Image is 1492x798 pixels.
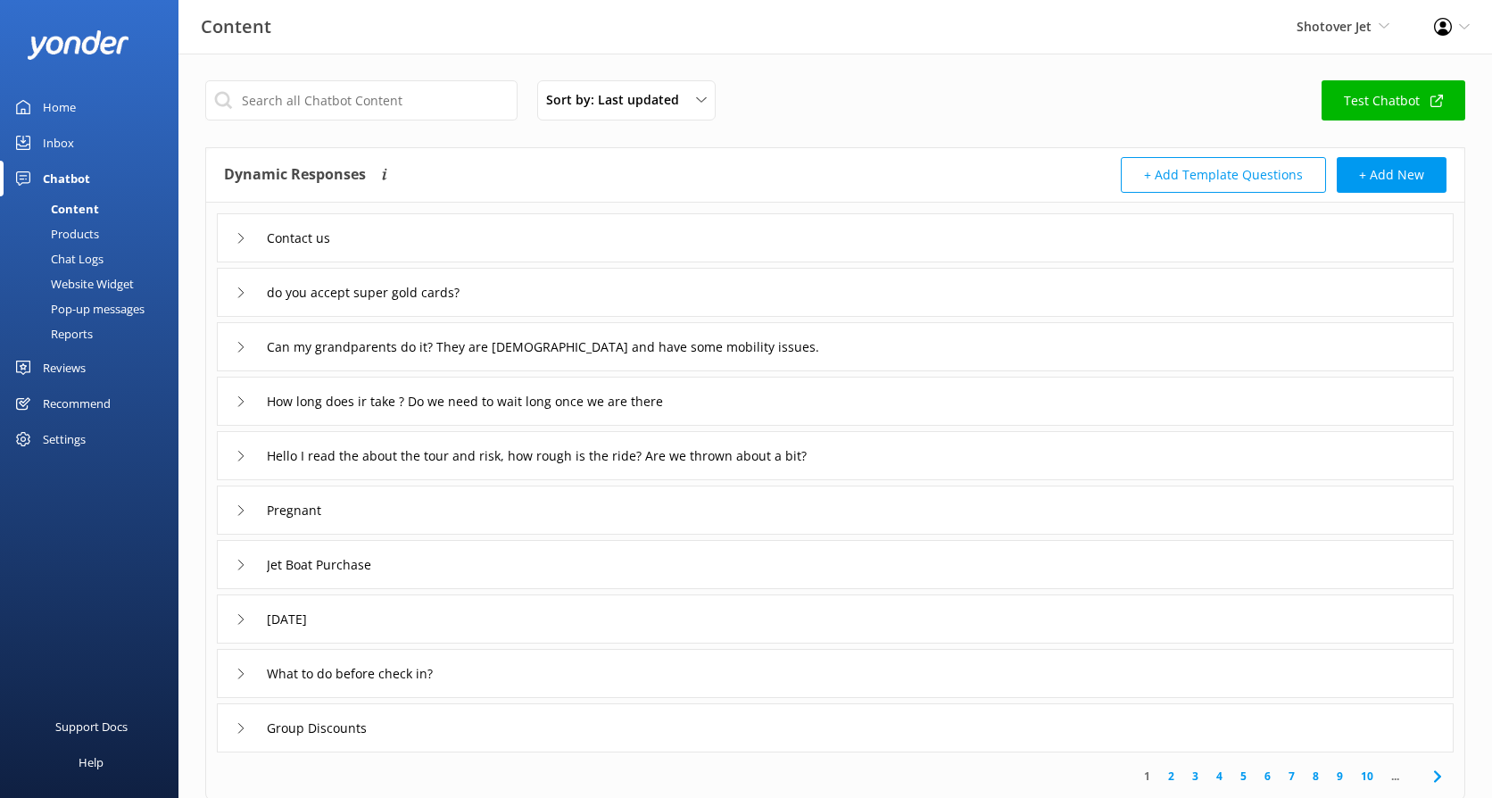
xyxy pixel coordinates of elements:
img: yonder-white-logo.png [27,30,129,60]
a: 2 [1159,768,1183,785]
div: Settings [43,421,86,457]
div: Pop-up messages [11,296,145,321]
span: Sort by: Last updated [546,90,690,110]
div: Support Docs [55,709,128,744]
div: Content [11,196,99,221]
a: Website Widget [11,271,178,296]
a: Pop-up messages [11,296,178,321]
a: 9 [1328,768,1352,785]
a: 1 [1135,768,1159,785]
div: Products [11,221,99,246]
input: Search all Chatbot Content [205,80,518,121]
a: 3 [1183,768,1207,785]
button: + Add Template Questions [1121,157,1326,193]
div: Reports [11,321,93,346]
div: Chatbot [43,161,90,196]
a: 7 [1280,768,1304,785]
h3: Content [201,12,271,41]
div: Help [79,744,104,780]
a: 5 [1231,768,1256,785]
span: ... [1382,768,1408,785]
button: + Add New [1337,157,1446,193]
a: Test Chatbot [1322,80,1465,121]
div: Home [43,89,76,125]
div: Chat Logs [11,246,104,271]
a: Products [11,221,178,246]
a: Reports [11,321,178,346]
span: Shotover Jet [1297,18,1372,35]
a: 10 [1352,768,1382,785]
div: Website Widget [11,271,134,296]
div: Inbox [43,125,74,161]
h4: Dynamic Responses [224,157,366,193]
a: Chat Logs [11,246,178,271]
div: Reviews [43,350,86,386]
div: Recommend [43,386,111,421]
a: 8 [1304,768,1328,785]
a: Content [11,196,178,221]
a: 6 [1256,768,1280,785]
a: 4 [1207,768,1231,785]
